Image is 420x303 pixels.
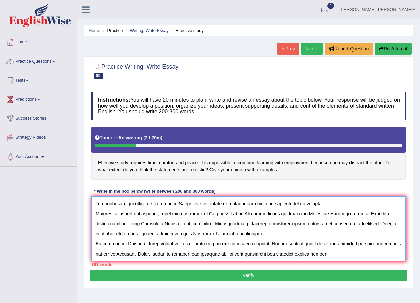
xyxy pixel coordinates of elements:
[327,3,334,9] span: 0
[91,62,178,79] h2: Practice Writing: Write Essay
[130,28,169,33] a: Writing: Write Essay
[91,261,406,268] div: 191 words
[0,109,77,126] a: Success Stories
[98,97,130,103] b: Instructions:
[89,28,100,33] a: Home
[143,135,145,140] b: (
[0,71,77,88] a: Tests
[95,135,162,140] h5: Timer —
[301,43,323,55] a: Next »
[0,90,77,107] a: Predictions
[375,43,412,55] button: Re-Attempt
[91,92,406,120] h4: You will have 20 minutes to plan, write and revise an essay about the topic below. Your response ...
[0,128,77,145] a: Strategy Videos
[91,188,218,194] div: * Write in the box below (write between 200 and 300 words)
[90,270,407,281] button: Verify
[118,135,142,140] b: Answering
[145,135,161,140] b: 2 / 20m
[91,127,406,180] h4: Effective study requires time, comfort and peace. It is impossible to combine learning with emplo...
[170,27,204,34] li: Effective study
[161,135,162,140] b: )
[325,43,373,55] button: Report Question
[0,33,77,50] a: Home
[0,52,77,69] a: Practice Questions
[94,73,103,79] span: 89
[101,27,123,34] li: Practice
[277,43,299,55] a: « Prev
[0,147,77,164] a: Your Account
